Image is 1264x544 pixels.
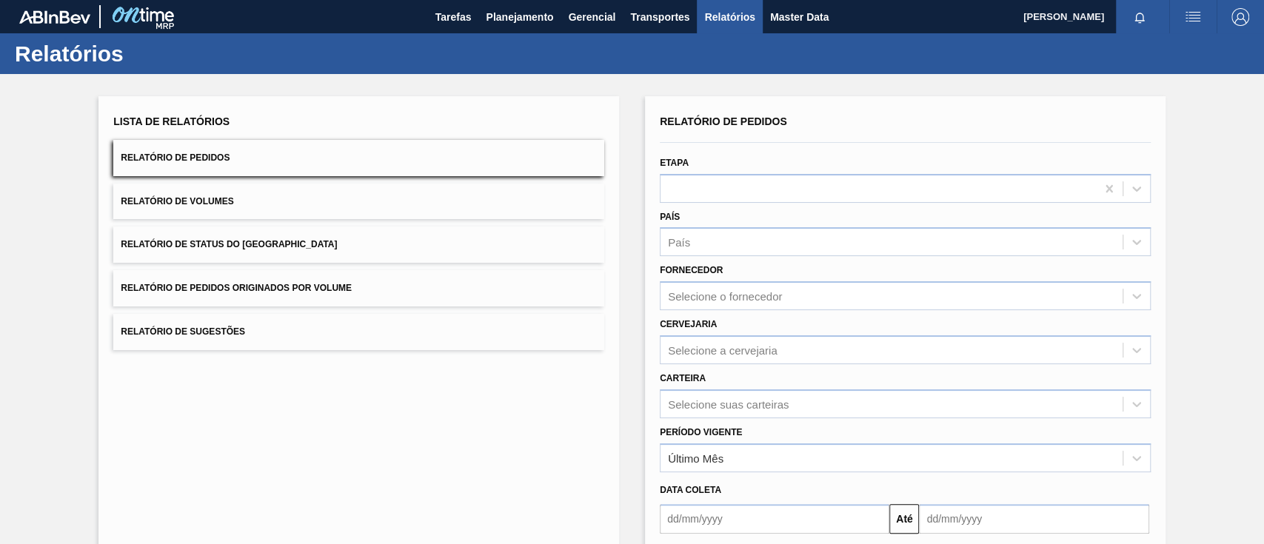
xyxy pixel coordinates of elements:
label: Cervejaria [660,319,717,329]
span: Lista de Relatórios [113,115,230,127]
label: Etapa [660,158,689,168]
div: País [668,236,690,249]
button: Notificações [1116,7,1163,27]
button: Relatório de Pedidos [113,140,604,176]
span: Relatórios [704,8,755,26]
span: Relatório de Pedidos [660,115,787,127]
div: Selecione a cervejaria [668,343,778,356]
button: Relatório de Sugestões [113,314,604,350]
img: TNhmsLtSVTkK8tSr43FrP2fwEKptu5GPRR3wAAAABJRU5ErkJggg== [19,10,90,24]
label: País [660,212,680,222]
span: Relatório de Pedidos [121,152,230,163]
h1: Relatórios [15,45,278,62]
img: userActions [1184,8,1202,26]
div: Selecione o fornecedor [668,290,782,303]
span: Relatório de Status do [GEOGRAPHIC_DATA] [121,239,337,249]
label: Carteira [660,373,706,383]
span: Relatório de Sugestões [121,326,245,337]
button: Relatório de Status do [GEOGRAPHIC_DATA] [113,226,604,263]
input: dd/mm/yyyy [919,504,1148,534]
span: Relatório de Pedidos Originados por Volume [121,283,352,293]
span: Relatório de Volumes [121,196,233,206]
span: Planejamento [486,8,553,26]
img: Logout [1231,8,1249,26]
span: Transportes [630,8,689,26]
label: Fornecedor [660,265,723,275]
span: Master Data [770,8,829,26]
label: Período Vigente [660,427,742,437]
span: Tarefas [435,8,472,26]
input: dd/mm/yyyy [660,504,889,534]
button: Relatório de Volumes [113,184,604,220]
button: Até [889,504,919,534]
div: Último Mês [668,451,723,464]
span: Gerencial [569,8,616,26]
span: Data coleta [660,485,721,495]
button: Relatório de Pedidos Originados por Volume [113,270,604,306]
div: Selecione suas carteiras [668,397,789,410]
